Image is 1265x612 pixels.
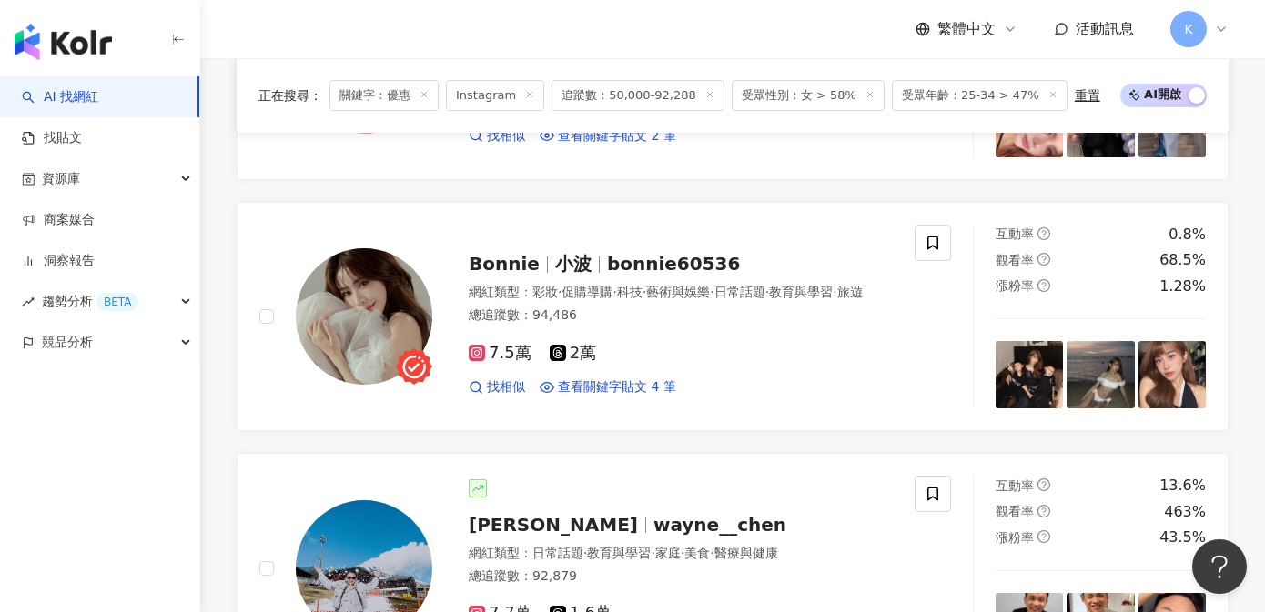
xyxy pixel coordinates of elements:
[96,293,138,311] div: BETA
[540,378,676,396] a: 查看關鍵字貼文 4 筆
[714,546,778,560] span: 醫療與健康
[1138,341,1206,408] img: post-image
[1037,253,1050,266] span: question-circle
[446,80,544,111] span: Instagram
[1159,276,1206,296] div: 1.28%
[996,478,1034,493] span: 互動率
[643,285,646,299] span: ·
[714,285,765,299] span: 日常話題
[487,378,525,396] span: 找相似
[1076,20,1134,37] span: 活動訊息
[607,253,741,275] span: bonnie60536
[22,211,95,229] a: 商案媒合
[1169,225,1206,245] div: 0.8%
[996,504,1034,518] span: 觀看率
[1067,341,1134,408] img: post-image
[558,285,562,299] span: ·
[469,514,638,536] span: [PERSON_NAME]
[329,80,439,111] span: 關鍵字：優惠
[469,567,893,586] div: 總追蹤數 ： 92,879
[532,285,558,299] span: 彩妝
[552,80,724,111] span: 追蹤數：50,000-92,288
[469,127,525,145] a: 找相似
[732,80,885,111] span: 受眾性別：女 > 58%
[996,278,1034,293] span: 漲粉率
[646,285,710,299] span: 藝術與娛樂
[532,546,583,560] span: 日常話題
[540,127,676,145] a: 查看關鍵字貼文 2 筆
[558,378,676,396] span: 查看關鍵字貼文 4 筆
[833,285,836,299] span: ·
[583,546,587,560] span: ·
[22,129,82,147] a: 找貼文
[681,546,684,560] span: ·
[1037,279,1050,292] span: question-circle
[1037,227,1050,240] span: question-circle
[1159,476,1206,496] div: 13.6%
[892,80,1068,111] span: 受眾年齡：25-34 > 47%
[612,285,616,299] span: ·
[1164,502,1206,522] div: 463%
[558,127,676,145] span: 查看關鍵字貼文 2 筆
[1037,478,1050,491] span: question-circle
[710,285,713,299] span: ·
[996,341,1063,408] img: post-image
[487,127,525,145] span: 找相似
[710,546,713,560] span: ·
[617,285,643,299] span: 科技
[655,546,681,560] span: 家庭
[42,158,80,199] span: 資源庫
[1037,505,1050,517] span: question-circle
[469,284,893,302] div: 網紅類型 ：
[1159,527,1206,547] div: 43.5%
[469,253,540,275] span: Bonnie
[469,545,893,563] div: 網紅類型 ：
[996,253,1034,267] span: 觀看率
[22,88,98,106] a: searchAI 找網紅
[555,253,592,275] span: 小波
[237,202,1229,432] a: KOL AvatarBonnie小波bonnie60536網紅類型：彩妝·促購導購·科技·藝術與娛樂·日常話題·教育與學習·旅遊總追蹤數：94,4867.5萬2萬找相似查看關鍵字貼文 4 筆互動...
[1075,88,1100,103] div: 重置
[1037,530,1050,543] span: question-circle
[651,546,654,560] span: ·
[22,296,35,308] span: rise
[1184,19,1192,39] span: K
[42,322,93,363] span: 競品分析
[550,344,596,363] span: 2萬
[937,19,996,39] span: 繁體中文
[562,285,612,299] span: 促購導購
[769,285,833,299] span: 教育與學習
[1159,250,1206,270] div: 68.5%
[42,281,138,322] span: 趨勢分析
[1192,539,1247,594] iframe: Help Scout Beacon - Open
[469,344,531,363] span: 7.5萬
[15,24,112,60] img: logo
[996,530,1034,545] span: 漲粉率
[296,248,432,385] img: KOL Avatar
[996,226,1034,241] span: 互動率
[587,546,651,560] span: 教育與學習
[837,285,863,299] span: 旅遊
[653,514,786,536] span: wayne__chen
[258,88,322,103] span: 正在搜尋 ：
[765,285,769,299] span: ·
[684,546,710,560] span: 美食
[469,378,525,396] a: 找相似
[22,252,95,270] a: 洞察報告
[469,306,893,325] div: 總追蹤數 ： 94,486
